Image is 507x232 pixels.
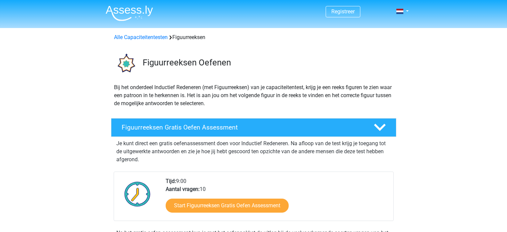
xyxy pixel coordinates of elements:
[116,140,391,164] p: Je kunt direct een gratis oefenassessment doen voor Inductief Redeneren. Na afloop van de test kr...
[111,49,140,78] img: figuurreeksen
[331,8,355,15] a: Registreer
[111,33,396,41] div: Figuurreeksen
[106,5,153,21] img: Assessly
[161,177,393,221] div: 9:00 10
[166,186,200,192] b: Aantal vragen:
[166,199,289,213] a: Start Figuurreeksen Gratis Oefen Assessment
[166,178,176,184] b: Tijd:
[143,57,391,68] h3: Figuurreeksen Oefenen
[122,124,363,131] h4: Figuurreeksen Gratis Oefen Assessment
[114,83,393,107] p: Bij het onderdeel Inductief Redeneren (met Figuurreeksen) van je capaciteitentest, krijg je een r...
[121,177,154,211] img: Klok
[114,34,168,40] a: Alle Capaciteitentesten
[108,118,399,137] a: Figuurreeksen Gratis Oefen Assessment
